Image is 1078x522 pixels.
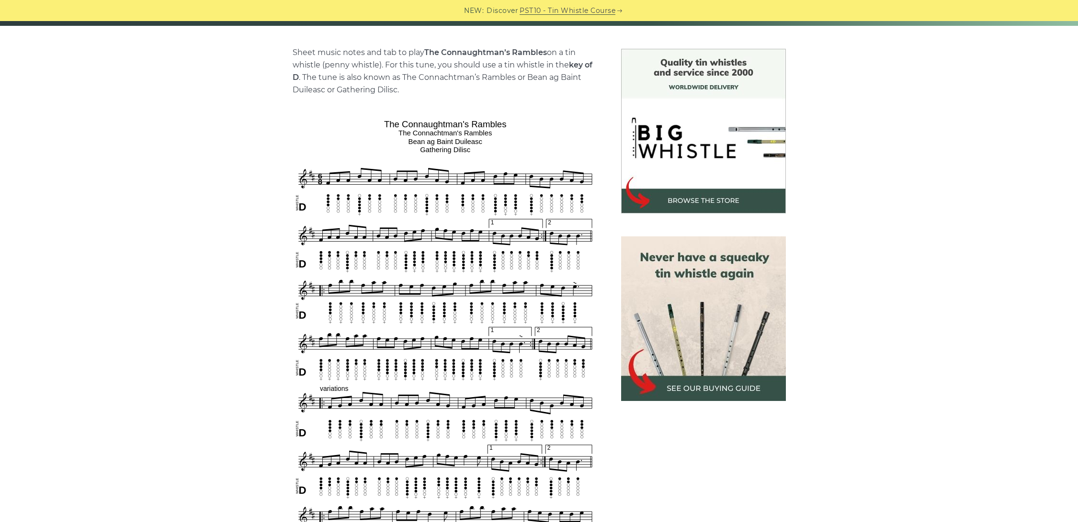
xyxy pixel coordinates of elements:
p: Sheet music notes and tab to play on a tin whistle (penny whistle). For this tune, you should use... [293,46,598,96]
a: PST10 - Tin Whistle Course [520,5,615,16]
img: tin whistle buying guide [621,236,786,401]
span: NEW: [464,5,484,16]
strong: The Connaughtman’s Rambles [424,48,547,57]
strong: key of D [293,60,592,82]
img: BigWhistle Tin Whistle Store [621,49,786,213]
span: Discover [487,5,518,16]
